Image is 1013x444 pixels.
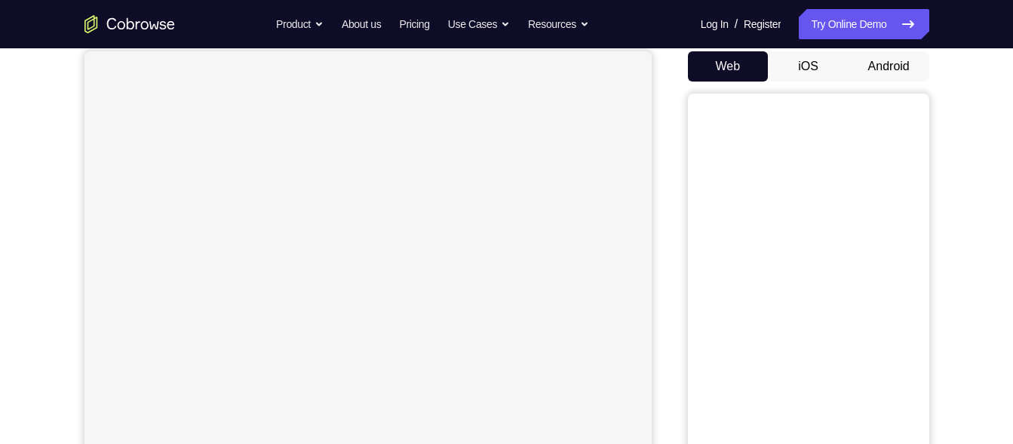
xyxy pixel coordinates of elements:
[448,9,510,39] button: Use Cases
[849,51,929,82] button: Android
[276,9,324,39] button: Product
[799,9,929,39] a: Try Online Demo
[399,9,429,39] a: Pricing
[342,9,381,39] a: About us
[528,9,589,39] button: Resources
[688,51,769,82] button: Web
[701,9,729,39] a: Log In
[744,9,781,39] a: Register
[768,51,849,82] button: iOS
[84,15,175,33] a: Go to the home page
[735,15,738,33] span: /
